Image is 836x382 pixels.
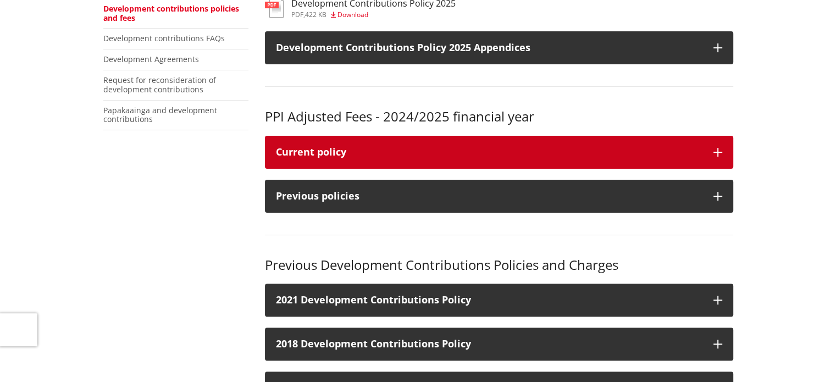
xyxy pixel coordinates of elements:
h3: 2021 Development Contributions Policy [276,295,702,306]
span: 422 KB [305,10,326,19]
a: Development Agreements [103,54,199,64]
button: Current policy [265,136,733,169]
a: Development contributions policies and fees [103,3,239,23]
button: Development Contributions Policy 2025 Appendices [265,31,733,64]
h3: Development Contributions Policy 2025 Appendices [276,42,702,53]
button: 2021 Development Contributions Policy [265,284,733,317]
h3: PPI Adjusted Fees - 2024/2025 financial year [265,109,733,125]
span: pdf [291,10,303,19]
div: Previous policies [276,191,702,202]
h3: 2018 Development Contributions Policy [276,339,702,350]
iframe: Messenger Launcher [785,336,825,375]
a: Papakaainga and development contributions [103,105,217,125]
div: , [291,12,456,18]
span: Download [337,10,368,19]
a: Request for reconsideration of development contributions [103,75,216,95]
div: Current policy [276,147,702,158]
h3: Previous Development Contributions Policies and Charges [265,257,733,273]
button: Previous policies [265,180,733,213]
button: 2018 Development Contributions Policy [265,328,733,361]
a: Development contributions FAQs [103,33,225,43]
